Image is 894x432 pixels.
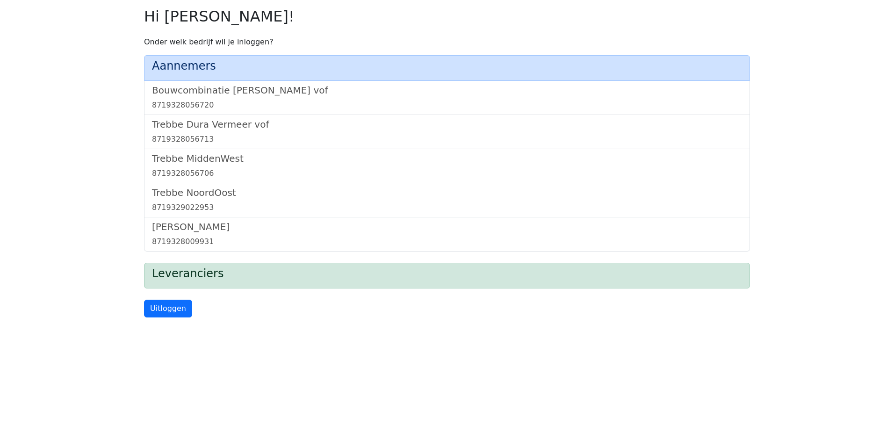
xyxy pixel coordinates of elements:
[152,85,742,111] a: Bouwcombinatie [PERSON_NAME] vof8719328056720
[152,153,742,164] h5: Trebbe MiddenWest
[144,300,192,317] a: Uitloggen
[152,267,742,281] h4: Leveranciers
[152,100,742,111] div: 8719328056720
[152,236,742,247] div: 8719328009931
[152,202,742,213] div: 8719329022953
[152,119,742,130] h5: Trebbe Dura Vermeer vof
[152,119,742,145] a: Trebbe Dura Vermeer vof8719328056713
[152,221,742,247] a: [PERSON_NAME]8719328009931
[152,85,742,96] h5: Bouwcombinatie [PERSON_NAME] vof
[152,187,742,213] a: Trebbe NoordOost8719329022953
[152,153,742,179] a: Trebbe MiddenWest8719328056706
[152,134,742,145] div: 8719328056713
[144,36,750,48] p: Onder welk bedrijf wil je inloggen?
[152,221,742,232] h5: [PERSON_NAME]
[152,59,742,73] h4: Aannemers
[144,7,750,25] h2: Hi [PERSON_NAME]!
[152,187,742,198] h5: Trebbe NoordOost
[152,168,742,179] div: 8719328056706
